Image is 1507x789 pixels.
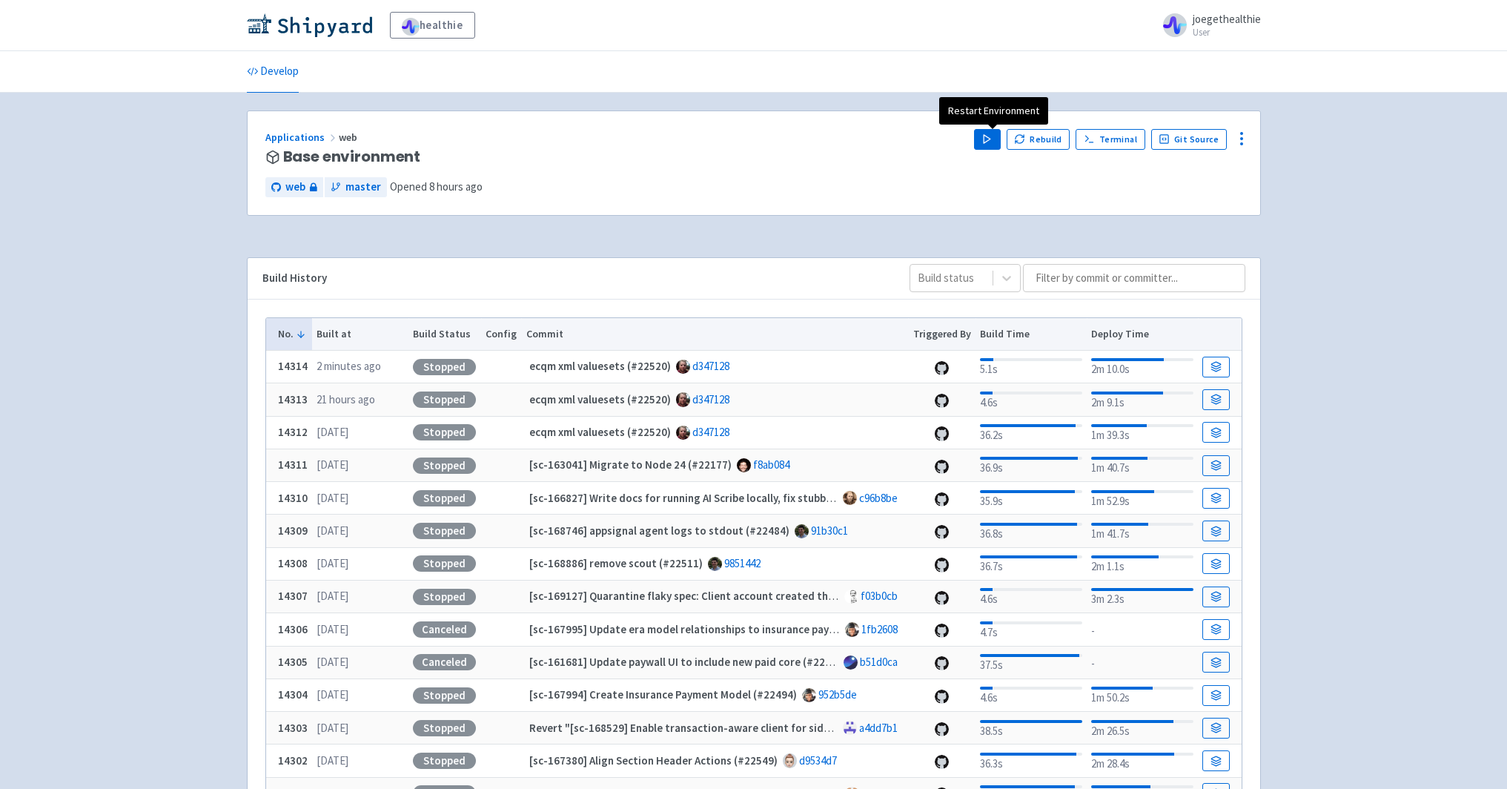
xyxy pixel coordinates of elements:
[860,655,898,669] a: b51d0ca
[1202,587,1229,607] a: Build Details
[390,179,483,194] span: Opened
[980,454,1082,477] div: 36.9s
[278,655,308,669] b: 14305
[1193,27,1261,37] small: User
[247,13,372,37] img: Shipyard logo
[692,392,729,406] a: d347128
[413,555,476,572] div: Stopped
[317,425,348,439] time: [DATE]
[753,458,789,472] a: f8ab084
[413,523,476,539] div: Stopped
[1202,389,1229,410] a: Build Details
[1202,750,1229,771] a: Build Details
[317,753,348,767] time: [DATE]
[1202,422,1229,443] a: Build Details
[861,622,898,636] a: 1fb2608
[413,424,476,440] div: Stopped
[1091,454,1193,477] div: 1m 40.7s
[278,687,308,701] b: 14304
[529,491,914,505] strong: [sc-166827] Write docs for running AI Scribe locally, fix stubbing logic (#22270)
[1091,653,1193,673] div: -
[861,589,898,603] a: f03b0cb
[980,585,1082,608] div: 4.6s
[408,318,481,351] th: Build Status
[799,753,837,767] a: d9534d7
[529,458,732,472] strong: [sc-163041] Migrate to Node 24 (#22177)
[283,148,421,165] span: Base environment
[413,687,476,704] div: Stopped
[980,520,1082,543] div: 36.8s
[1087,318,1198,351] th: Deploy Time
[692,359,729,373] a: d347128
[692,425,729,439] a: d347128
[1202,685,1229,706] a: Build Details
[278,589,308,603] b: 14307
[390,12,475,39] a: healthie
[529,425,671,439] strong: ecqm xml valuesets (#22520)
[818,687,857,701] a: 952b5de
[980,389,1082,412] div: 4.6s
[529,622,906,636] strong: [sc-167995] Update era model relationships to insurance payments (#22514)
[529,589,1025,603] strong: [sc-169127] Quarantine flaky spec: Client account created through embedded appointment (#22562)
[859,721,898,735] a: a4dd7b1
[1091,717,1193,740] div: 2m 26.5s
[317,392,375,406] time: 21 hours ago
[980,355,1082,378] div: 5.1s
[1091,552,1193,575] div: 2m 1.1s
[980,618,1082,641] div: 4.7s
[278,556,308,570] b: 14308
[529,721,896,735] strong: Revert "[sc-168529] Enable transaction-aware client for sidekiq" (#22556)
[859,491,898,505] a: c96b8be
[317,622,348,636] time: [DATE]
[1091,620,1193,640] div: -
[1151,129,1228,150] a: Git Source
[1091,520,1193,543] div: 1m 41.7s
[278,491,308,505] b: 14310
[1202,357,1229,377] a: Build Details
[278,392,308,406] b: 14313
[1076,129,1145,150] a: Terminal
[1202,718,1229,739] a: Build Details
[980,717,1082,740] div: 38.5s
[413,720,476,736] div: Stopped
[413,621,476,638] div: Canceled
[429,179,483,194] time: 8 hours ago
[285,179,305,196] span: web
[413,589,476,605] div: Stopped
[1202,619,1229,640] a: Build Details
[481,318,522,351] th: Config
[529,556,703,570] strong: [sc-168886] remove scout (#22511)
[262,270,886,287] div: Build History
[345,179,381,196] span: master
[980,750,1082,773] div: 36.3s
[529,392,671,406] strong: ecqm xml valuesets (#22520)
[413,490,476,506] div: Stopped
[529,655,847,669] strong: [sc-161681] Update paywall UI to include new paid core (#22388)
[413,359,476,375] div: Stopped
[980,552,1082,575] div: 36.7s
[278,326,308,342] button: No.
[1202,553,1229,574] a: Build Details
[1091,585,1193,608] div: 3m 2.3s
[1091,389,1193,412] div: 2m 9.1s
[1154,13,1261,37] a: joegethealthie User
[1091,421,1193,444] div: 1m 39.3s
[278,458,308,472] b: 14311
[521,318,908,351] th: Commit
[974,129,1001,150] button: Play
[317,491,348,505] time: [DATE]
[1091,750,1193,773] div: 2m 28.4s
[976,318,1087,351] th: Build Time
[265,177,323,197] a: web
[325,177,387,197] a: master
[265,131,339,144] a: Applications
[529,687,797,701] strong: [sc-167994] Create Insurance Payment Model (#22494)
[980,487,1082,510] div: 35.9s
[317,524,348,538] time: [DATE]
[1193,12,1261,26] span: joegethealthie
[413,654,476,670] div: Canceled
[312,318,408,351] th: Built at
[1023,264,1245,292] input: Filter by commit or committer...
[317,687,348,701] time: [DATE]
[278,425,308,439] b: 14312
